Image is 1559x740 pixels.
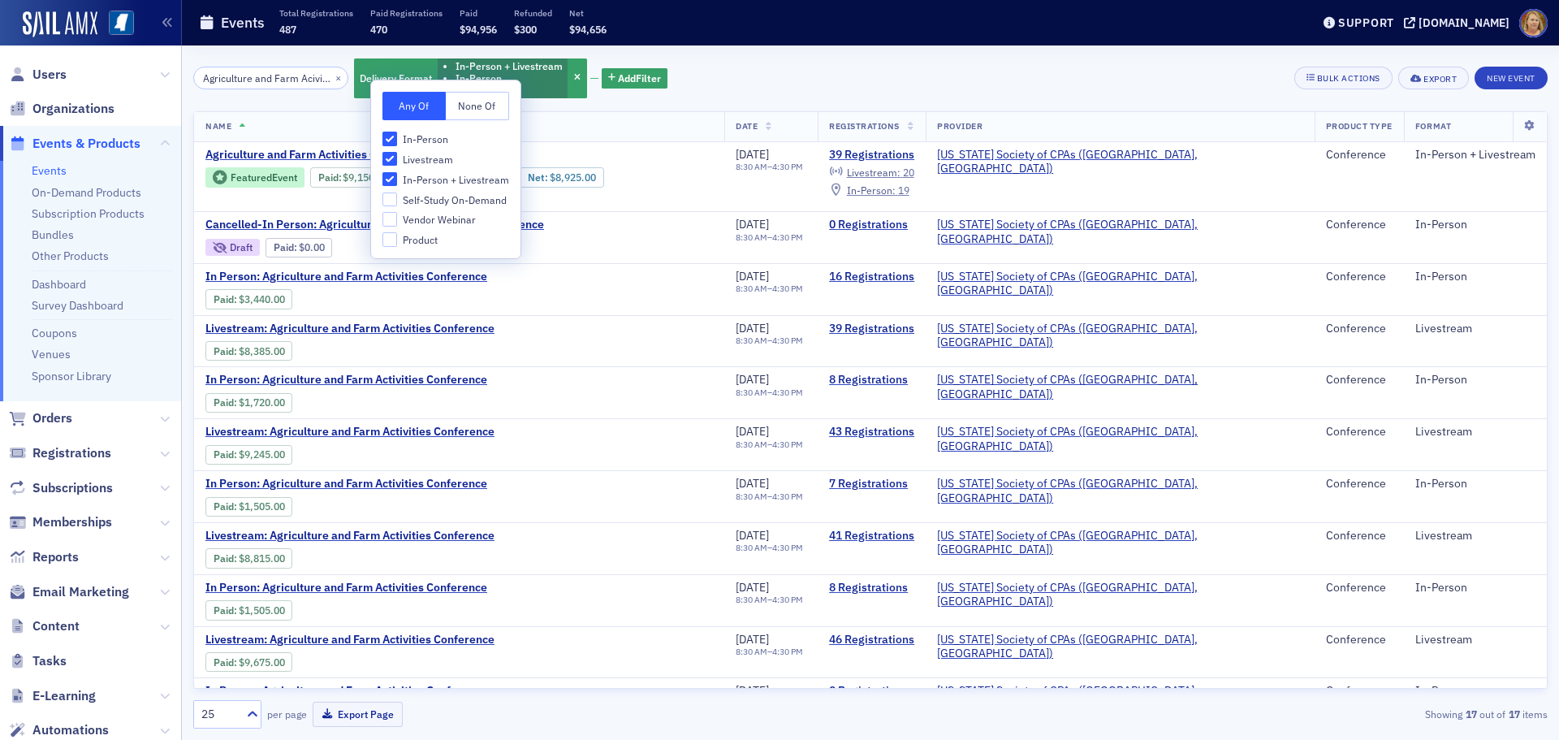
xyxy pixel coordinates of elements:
[32,687,96,705] span: E-Learning
[937,477,1302,505] a: [US_STATE] Society of CPAs ([GEOGRAPHIC_DATA], [GEOGRAPHIC_DATA])
[618,71,661,85] span: Add Filter
[550,171,596,184] span: $8,925.00
[201,706,237,723] div: 25
[299,241,325,253] span: $0.00
[205,218,544,232] a: Cancelled-In Person: Agriculture and Farm Activities Conference
[772,542,803,553] time: 4:30 PM
[205,497,292,517] div: Paid: 9 - $150500
[1415,322,1535,336] div: Livestream
[214,656,234,669] a: Paid
[829,270,914,284] a: 16 Registrations
[937,322,1302,350] a: [US_STATE] Society of CPAs ([GEOGRAPHIC_DATA], [GEOGRAPHIC_DATA])
[239,345,285,357] span: $8,385.00
[32,513,112,531] span: Memberships
[343,171,389,184] span: $9,150.00
[456,60,563,72] li: In-Person + Livestream
[205,445,292,465] div: Paid: 43 - $924500
[205,633,494,647] span: Livestream: Agriculture and Farm Activities Conference
[403,193,507,207] span: Self-Study On-Demand
[1326,373,1393,387] div: Conference
[205,341,292,361] div: Paid: 44 - $838500
[221,13,265,32] h1: Events
[205,529,494,543] span: Livestream: Agriculture and Farm Activities Conference
[829,633,914,647] a: 46 Registrations
[829,373,914,387] a: 8 Registrations
[569,7,607,19] p: Net
[1505,707,1522,721] strong: 17
[205,373,487,387] a: In Person: Agriculture and Farm Activities Conference
[214,656,239,669] span: :
[239,448,285,461] span: $9,245.00
[1398,67,1469,89] button: Export
[937,581,1302,609] span: Mississippi Society of CPAs (Ridgeland, MS)
[214,552,234,565] a: Paid
[360,71,432,84] span: Delivery Format
[32,347,71,361] a: Venues
[1326,477,1393,491] div: Conference
[205,548,292,568] div: Paid: 47 - $881500
[214,604,239,617] span: :
[736,646,767,657] time: 8:30 AM
[9,444,111,462] a: Registrations
[736,283,803,294] div: –
[214,500,234,513] a: Paid
[205,581,487,595] span: In Person: Agriculture and Farm Activities Conference
[1326,120,1393,132] span: Product Type
[403,173,509,187] span: In-Person + Livestream
[772,387,803,398] time: 4:30 PM
[205,167,304,188] div: Featured Event
[214,396,239,409] span: :
[313,702,403,727] button: Export Page
[736,439,803,450] div: –
[456,72,563,84] li: In-Person
[736,269,769,283] span: [DATE]
[205,393,292,413] div: Paid: 12 - $172000
[736,162,803,172] div: –
[736,335,767,346] time: 8:30 AM
[736,283,767,294] time: 8:30 AM
[736,232,803,243] div: –
[937,529,1302,557] span: Mississippi Society of CPAs (Ridgeland, MS)
[9,135,140,153] a: Events & Products
[266,238,332,257] div: Paid: 0 - $0
[9,652,67,670] a: Tasks
[239,552,285,565] span: $8,815.00
[736,372,769,387] span: [DATE]
[1475,67,1548,89] button: New Event
[1326,218,1393,232] div: Conference
[1462,707,1479,721] strong: 17
[1415,425,1535,439] div: Livestream
[32,66,67,84] span: Users
[1404,17,1515,28] button: [DOMAIN_NAME]
[1415,120,1451,132] span: Format
[736,232,767,243] time: 8:30 AM
[1415,148,1535,162] div: In-Person + Livestream
[382,152,509,167] label: Livestream
[829,184,909,197] a: In-Person: 19
[829,581,914,595] a: 8 Registrations
[1326,270,1393,284] div: Conference
[772,232,803,243] time: 4:30 PM
[1423,75,1457,84] div: Export
[403,233,438,247] span: Product
[736,476,769,491] span: [DATE]
[528,171,550,184] span: Net :
[829,529,914,543] a: 41 Registrations
[214,500,239,513] span: :
[736,120,758,132] span: Date
[1338,15,1394,30] div: Support
[1415,684,1535,699] div: In-Person
[9,479,113,497] a: Subscriptions
[205,477,487,491] a: In Person: Agriculture and Farm Activities Conference
[736,217,769,232] span: [DATE]
[1415,477,1535,491] div: In-Person
[460,7,497,19] p: Paid
[1326,581,1393,595] div: Conference
[403,153,453,167] span: Livestream
[829,425,914,439] a: 43 Registrations
[205,270,487,284] a: In Person: Agriculture and Farm Activities Conference
[205,322,494,336] a: Livestream: Agriculture and Farm Activities Conference
[736,595,803,605] div: –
